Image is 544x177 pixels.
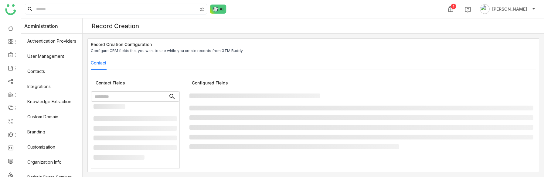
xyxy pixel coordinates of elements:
[21,49,82,64] a: User Management
[24,18,58,34] span: Administration
[21,109,82,124] a: Custom Domain
[21,94,82,109] a: Knowledge Extraction
[91,42,152,47] h4: Record Creation Configuration
[199,7,204,12] img: search-type.svg
[492,6,527,12] span: [PERSON_NAME]
[21,124,82,139] a: Branding
[92,22,139,30] div: Record Creation
[21,79,82,94] a: Integrations
[21,64,82,79] a: Contacts
[5,4,16,15] img: logo
[192,80,531,86] h4: Configured Fields
[21,34,82,49] a: Authentication Providers
[210,5,226,14] img: ask-buddy-normal.svg
[168,93,176,100] i: search
[91,60,106,66] button: Contact
[21,155,82,170] a: Organization Info
[451,4,456,9] div: 1
[465,7,471,13] img: help.svg
[480,4,490,14] img: avatar
[91,48,536,53] div: Configure CRM fields that you want to use while you create records from GTM Buddy
[21,139,82,155] a: Customization
[96,80,175,86] h4: contact Fields
[479,4,537,14] button: [PERSON_NAME]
